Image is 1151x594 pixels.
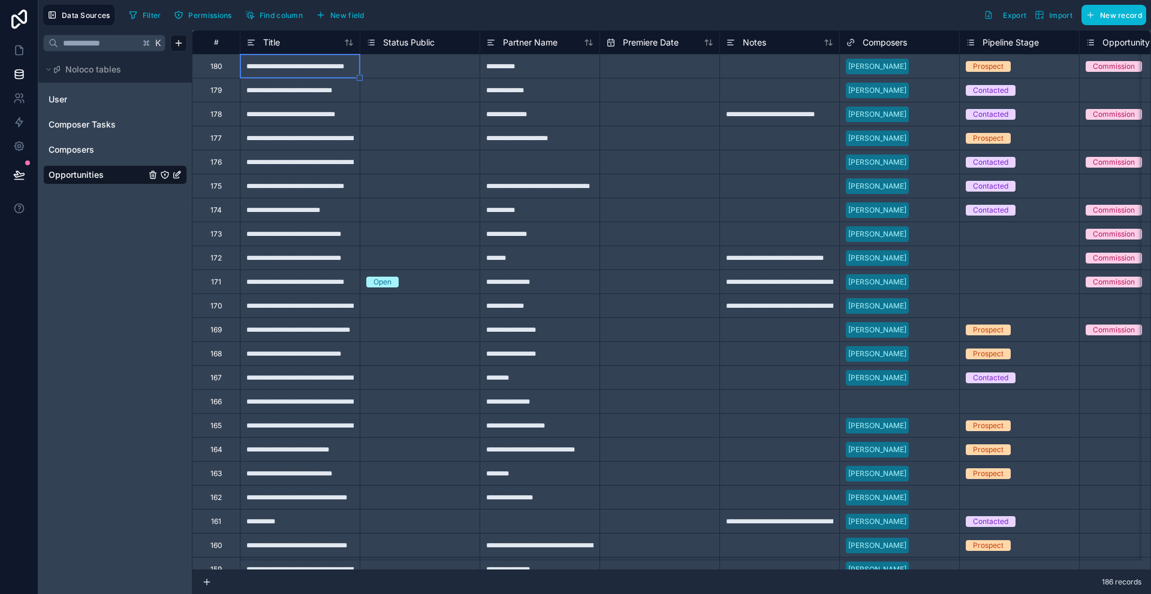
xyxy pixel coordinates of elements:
span: Opportunities [49,169,104,181]
div: [PERSON_NAME] [848,157,906,168]
div: [PERSON_NAME] [848,372,906,383]
div: 172 [210,253,222,263]
div: 173 [210,229,222,239]
span: Filter [143,11,161,20]
div: 177 [210,134,222,143]
span: Data Sources [62,11,110,20]
a: Composers [49,144,146,156]
div: Commission [1093,325,1135,335]
div: 168 [210,349,222,359]
span: Notes [743,37,766,49]
span: Noloco tables [65,63,121,75]
div: Commission [1093,157,1135,168]
a: Composer Tasks [49,119,146,131]
div: 179 [210,86,222,95]
div: User [43,90,187,109]
button: Find column [241,6,307,24]
div: Commission [1093,205,1135,216]
div: Commission [1093,253,1135,263]
span: Composers [49,144,94,156]
div: 169 [210,325,222,335]
div: [PERSON_NAME] [848,205,906,216]
div: [PERSON_NAME] [848,492,906,503]
span: 186 records [1102,577,1141,587]
div: Contacted [973,85,1008,96]
div: 161 [211,517,221,526]
span: Status Public [383,37,435,49]
div: Contacted [973,109,1008,120]
button: Noloco tables [43,61,180,78]
div: [PERSON_NAME] [848,444,906,455]
a: Permissions [170,6,240,24]
div: [PERSON_NAME] [848,133,906,144]
div: [PERSON_NAME] [848,229,906,240]
div: 159 [210,565,222,574]
span: User [49,93,67,105]
div: Prospect [973,468,1004,479]
span: Composers [863,37,907,49]
div: Prospect [973,133,1004,144]
div: 165 [210,421,222,431]
div: Composers [43,140,187,159]
div: 160 [210,541,222,550]
div: Contacted [973,516,1008,527]
span: Partner Name [503,37,558,49]
div: Prospect [973,444,1004,455]
div: Prospect [973,540,1004,551]
div: 162 [210,493,222,502]
div: [PERSON_NAME] [848,468,906,479]
div: 176 [210,157,222,167]
div: 174 [210,205,222,215]
button: Permissions [170,6,236,24]
span: Import [1049,11,1072,20]
button: Filter [124,6,165,24]
span: K [154,39,162,47]
div: 180 [210,62,222,71]
button: New field [312,6,369,24]
div: [PERSON_NAME] [848,540,906,551]
div: [PERSON_NAME] [848,301,906,311]
div: Contacted [973,372,1008,383]
div: [PERSON_NAME] [848,348,906,359]
div: [PERSON_NAME] [848,61,906,72]
span: Premiere Date [623,37,679,49]
div: Prospect [973,348,1004,359]
div: Commission [1093,109,1135,120]
div: 170 [210,301,222,311]
div: 175 [210,181,222,191]
div: 166 [210,397,222,407]
a: User [49,93,146,105]
button: Data Sources [43,5,115,25]
a: Opportunities [49,169,146,181]
div: [PERSON_NAME] [848,85,906,96]
span: New field [330,11,364,20]
div: # [201,38,231,47]
div: [PERSON_NAME] [848,253,906,263]
span: New record [1100,11,1142,20]
span: Title [263,37,280,49]
div: 178 [210,110,222,119]
button: Export [980,5,1031,25]
div: Commission [1093,229,1135,240]
div: 167 [210,373,222,383]
div: 164 [210,445,222,454]
div: Contacted [973,205,1008,216]
div: Prospect [973,325,1004,335]
div: Prospect [973,61,1004,72]
div: [PERSON_NAME] [848,181,906,192]
div: Opportunities [43,165,187,184]
span: Export [1003,11,1026,20]
span: Pipeline Stage [983,37,1039,49]
div: [PERSON_NAME] [848,325,906,335]
div: [PERSON_NAME] [848,516,906,527]
div: Composer Tasks [43,115,187,134]
div: [PERSON_NAME] [848,277,906,287]
div: 171 [211,277,221,287]
div: Open [373,277,391,287]
div: [PERSON_NAME] [848,109,906,120]
button: New record [1081,5,1146,25]
button: Import [1031,5,1077,25]
div: Commission [1093,61,1135,72]
div: [PERSON_NAME] [848,564,906,575]
span: Composer Tasks [49,119,116,131]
